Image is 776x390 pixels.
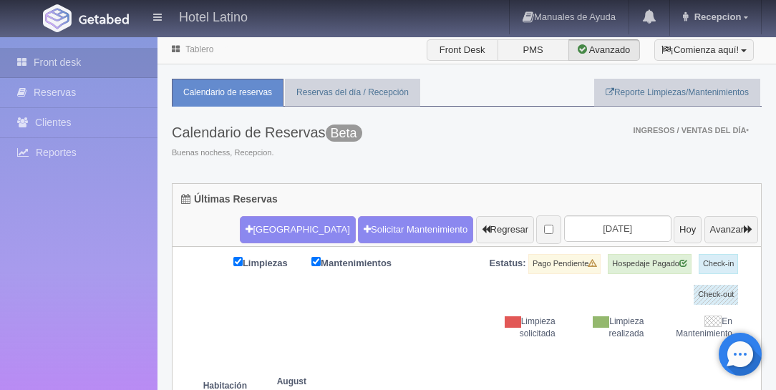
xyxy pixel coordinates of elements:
input: Mantenimientos [311,257,321,266]
span: August [277,376,355,388]
button: Regresar [476,216,534,243]
button: [GEOGRAPHIC_DATA] [240,216,355,243]
div: En Mantenimiento [654,316,743,340]
label: Check-in [699,254,738,274]
label: Hospedaje Pagado [608,254,692,274]
img: Getabed [43,4,72,32]
label: Limpiezas [233,254,309,270]
label: Pago Pendiente [528,254,601,274]
h3: Calendario de Reservas [172,125,362,140]
h4: Hotel Latino [179,7,248,25]
a: Tablero [185,44,213,54]
h4: Últimas Reservas [181,194,278,205]
img: Getabed [79,14,129,24]
a: Reporte Limpiezas/Mantenimientos [594,79,760,107]
label: Estatus: [489,257,525,270]
span: Buenas nochess, Recepcion. [172,147,362,159]
button: Avanzar [704,216,758,243]
label: Mantenimientos [311,254,413,270]
a: Reservas del día / Recepción [285,79,420,107]
button: Hoy [674,216,702,243]
label: Avanzado [568,39,640,61]
label: PMS [498,39,569,61]
a: Calendario de reservas [172,79,283,107]
div: Limpieza solicitada [477,316,566,340]
div: Limpieza realizada [566,316,655,340]
label: Check-out [694,285,738,305]
span: Ingresos / Ventas del día [633,126,749,135]
span: Recepcion [691,11,742,22]
input: Limpiezas [233,257,243,266]
a: Solicitar Mantenimiento [358,216,473,243]
span: Beta [326,125,362,142]
button: ¡Comienza aquí! [654,39,754,61]
label: Front Desk [427,39,498,61]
